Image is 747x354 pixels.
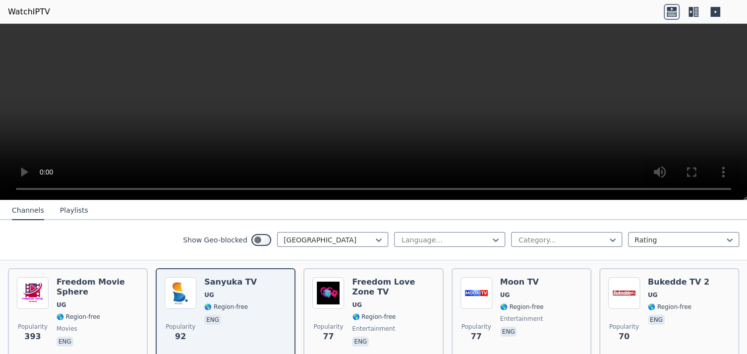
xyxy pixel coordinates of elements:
[460,277,492,309] img: Moon TV
[166,323,195,331] span: Popularity
[57,277,139,297] h6: Freedom Movie Sphere
[57,325,77,333] span: movies
[313,323,343,331] span: Popularity
[24,331,41,343] span: 393
[500,291,510,299] span: UG
[500,327,517,337] p: eng
[312,277,344,309] img: Freedom Love Zone TV
[619,331,630,343] span: 70
[18,323,48,331] span: Popularity
[352,277,434,297] h6: Freedom Love Zone TV
[470,331,481,343] span: 77
[183,235,247,245] label: Show Geo-blocked
[648,315,665,325] p: eng
[352,337,369,347] p: eng
[12,201,44,220] button: Channels
[204,303,248,311] span: 🌎 Region-free
[57,313,100,321] span: 🌎 Region-free
[500,277,544,287] h6: Moon TV
[648,303,691,311] span: 🌎 Region-free
[204,277,257,287] h6: Sanyuka TV
[352,313,396,321] span: 🌎 Region-free
[57,301,66,309] span: UG
[461,323,491,331] span: Popularity
[648,277,709,287] h6: Bukedde TV 2
[609,323,639,331] span: Popularity
[17,277,49,309] img: Freedom Movie Sphere
[352,325,395,333] span: entertainment
[648,291,658,299] span: UG
[352,301,362,309] span: UG
[608,277,640,309] img: Bukedde TV 2
[57,337,73,347] p: eng
[8,6,50,18] a: WatchIPTV
[500,303,544,311] span: 🌎 Region-free
[165,277,196,309] img: Sanyuka TV
[323,331,334,343] span: 77
[175,331,186,343] span: 92
[204,291,214,299] span: UG
[204,315,221,325] p: eng
[60,201,88,220] button: Playlists
[500,315,543,323] span: entertainment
